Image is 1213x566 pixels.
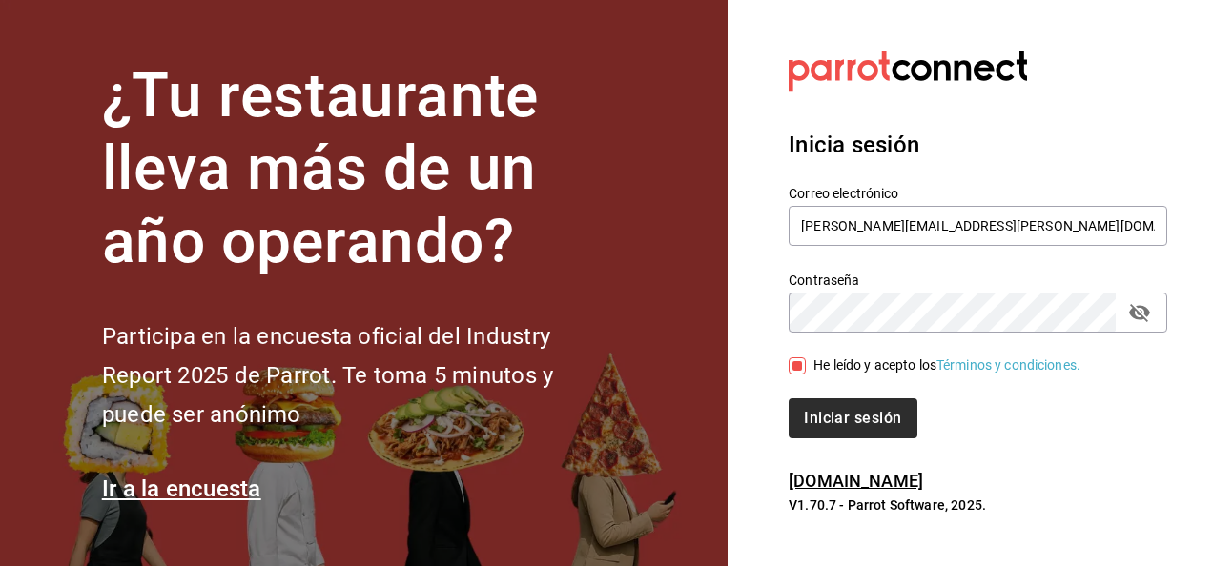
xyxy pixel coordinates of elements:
[789,206,1167,246] input: Ingresa tu correo electrónico
[789,186,1167,199] label: Correo electrónico
[789,128,1167,162] h3: Inicia sesión
[102,317,617,434] h2: Participa en la encuesta oficial del Industry Report 2025 de Parrot. Te toma 5 minutos y puede se...
[936,357,1080,373] a: Términos y condiciones.
[789,398,916,438] button: Iniciar sesión
[789,495,1167,515] p: V1.70.7 - Parrot Software, 2025.
[102,60,617,279] h1: ¿Tu restaurante lleva más de un año operando?
[102,475,261,502] a: Ir a la encuesta
[1123,296,1156,329] button: passwordField
[789,273,1167,286] label: Contraseña
[789,471,923,491] a: [DOMAIN_NAME]
[813,355,1080,375] div: He leído y acepto los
